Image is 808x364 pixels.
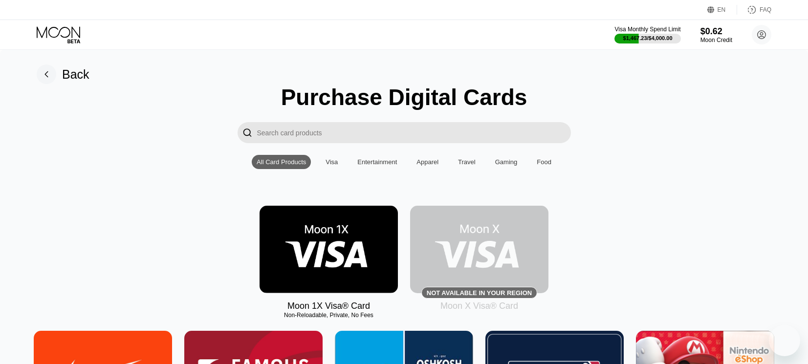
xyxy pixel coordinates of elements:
div: $0.62Moon Credit [700,26,732,43]
div: Gaming [490,155,523,169]
div: Back [37,64,89,84]
div: Back [62,67,89,82]
div: Moon X Visa® Card [440,301,518,311]
div: Apparel [416,158,438,166]
div: $0.62 [700,26,732,37]
div: All Card Products [252,155,311,169]
div: Visa Monthly Spend Limit [614,26,680,33]
div: Food [537,158,551,166]
div: All Card Products [257,158,306,166]
div: Apparel [412,155,443,169]
div: Not available in your region [410,206,548,293]
div: Moon Credit [700,37,732,43]
div: Entertainment [357,158,397,166]
div: Visa Monthly Spend Limit$1,467.23/$4,000.00 [614,26,680,43]
div: Gaming [495,158,518,166]
div: EN [707,5,737,15]
div: Travel [453,155,480,169]
div: Not available in your region [427,289,532,297]
div: Non-Reloadable, Private, No Fees [260,312,398,319]
div: Purchase Digital Cards [281,84,527,110]
div: Travel [458,158,476,166]
div: Moon 1X Visa® Card [287,301,370,311]
div:  [242,127,252,138]
div: EN [718,6,726,13]
div: Visa [326,158,338,166]
div:  [238,122,257,143]
div: $1,467.23 / $4,000.00 [623,35,673,41]
div: FAQ [760,6,771,13]
iframe: Button to launch messaging window [769,325,800,356]
div: FAQ [737,5,771,15]
div: Food [532,155,556,169]
div: Visa [321,155,343,169]
div: Entertainment [352,155,402,169]
input: Search card products [257,122,571,143]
